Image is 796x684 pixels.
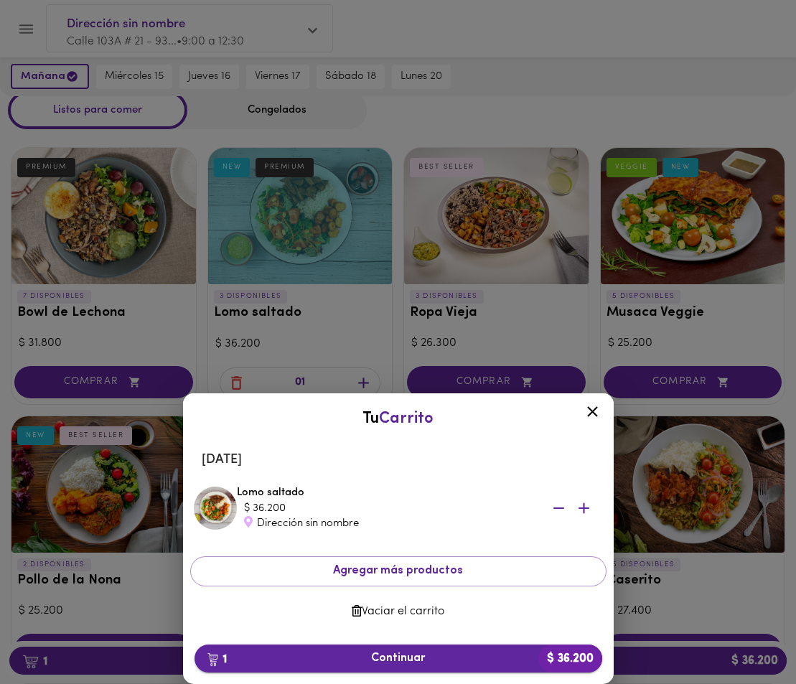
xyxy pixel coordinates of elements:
[197,408,599,430] div: Tu
[207,652,218,667] img: cart.png
[190,443,607,477] li: [DATE]
[244,501,531,516] div: $ 36.200
[202,605,595,619] span: Vaciar el carrito
[237,485,603,531] div: Lomo saltado
[244,516,531,531] div: Dirección sin nombre
[202,564,594,578] span: Agregar más productos
[190,598,607,626] button: Vaciar el carrito
[190,556,607,586] button: Agregar más productos
[379,411,434,427] span: Carrito
[206,652,591,665] span: Continuar
[194,487,237,530] img: Lomo saltado
[199,650,235,668] b: 1
[713,601,782,670] iframe: Messagebird Livechat Widget
[195,645,602,673] button: 1Continuar$ 36.200
[538,645,602,673] b: $ 36.200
